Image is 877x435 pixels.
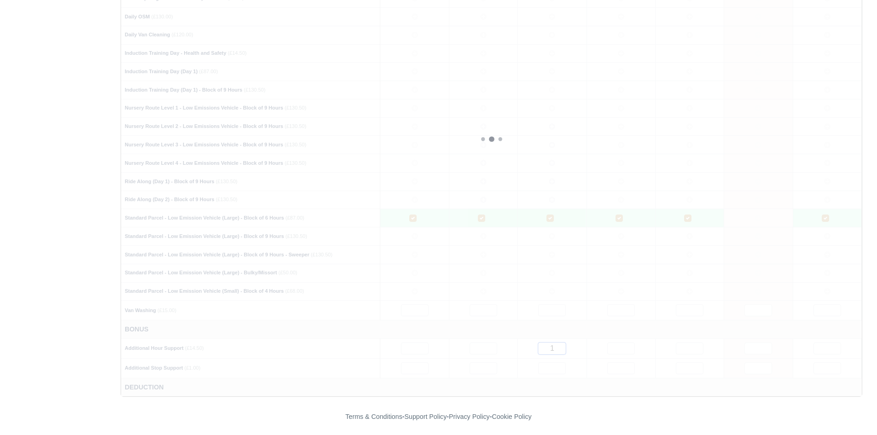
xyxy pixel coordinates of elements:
a: Terms & Conditions [345,413,402,420]
a: Privacy Policy [449,413,490,420]
div: - - - [176,412,701,422]
iframe: Chat Widget [711,328,877,435]
a: Cookie Policy [492,413,531,420]
a: Support Policy [405,413,447,420]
